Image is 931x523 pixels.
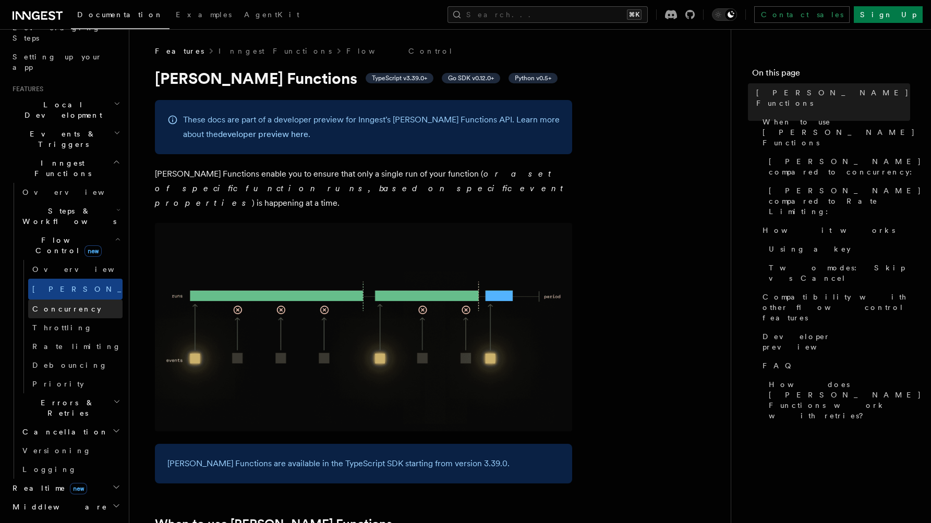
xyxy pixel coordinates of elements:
[758,288,910,327] a: Compatibility with other flow control features
[28,356,123,375] a: Debouncing
[8,502,107,512] span: Middleware
[18,422,123,441] button: Cancellation
[155,46,204,56] span: Features
[18,202,123,231] button: Steps & Workflows
[18,427,108,437] span: Cancellation
[763,360,796,371] span: FAQ
[18,231,123,260] button: Flow Controlnew
[8,18,123,47] a: Leveraging Steps
[22,188,130,196] span: Overview
[155,169,568,208] em: or a set of specific function runs, based on specific event properties
[8,85,43,93] span: Features
[8,99,114,120] span: Local Development
[448,74,494,82] span: Go SDK v0.12.0+
[758,221,910,240] a: How it works
[769,185,922,217] span: [PERSON_NAME] compared to Rate Limiting:
[627,9,642,20] kbd: ⌘K
[18,397,113,418] span: Errors & Retries
[758,327,910,356] a: Developer preview
[18,183,123,202] a: Overview
[18,260,123,393] div: Flow Controlnew
[752,67,910,83] h4: On this page
[769,156,922,177] span: [PERSON_NAME] compared to concurrency:
[8,483,87,493] span: Realtime
[244,10,299,19] span: AgentKit
[32,342,121,351] span: Rate limiting
[758,113,910,152] a: When to use [PERSON_NAME] Functions
[765,258,910,288] a: Two modes: Skip vs Cancel
[218,129,308,139] a: developer preview here
[763,331,910,352] span: Developer preview
[155,223,572,431] img: Singleton Functions only process one run at a time.
[22,465,77,474] span: Logging
[346,46,453,56] a: Flow Control
[28,300,123,318] a: Concurrency
[769,379,922,421] span: How does [PERSON_NAME] Functions work with retries?
[155,167,572,210] p: [PERSON_NAME] Functions enable you to ensure that only a single run of your function ( ) is happe...
[71,3,170,29] a: Documentation
[448,6,648,23] button: Search...⌘K
[176,10,232,19] span: Examples
[77,10,163,19] span: Documentation
[70,483,87,494] span: new
[372,74,427,82] span: TypeScript v3.39.0+
[183,113,560,142] p: These docs are part of a developer preview for Inngest's [PERSON_NAME] Functions API. Learn more ...
[763,117,915,148] span: When to use [PERSON_NAME] Functions
[754,6,850,23] a: Contact sales
[8,158,113,179] span: Inngest Functions
[854,6,923,23] a: Sign Up
[763,292,910,323] span: Compatibility with other flow control features
[758,356,910,375] a: FAQ
[32,323,92,332] span: Throttling
[32,285,185,293] span: [PERSON_NAME]
[28,375,123,393] a: Priority
[752,83,910,113] a: [PERSON_NAME] Functions
[8,497,123,516] button: Middleware
[8,479,123,497] button: Realtimenew
[763,225,895,235] span: How it works
[28,279,123,300] a: [PERSON_NAME]
[170,3,238,28] a: Examples
[8,129,114,150] span: Events & Triggers
[32,361,107,369] span: Debouncing
[712,8,737,21] button: Toggle dark mode
[28,318,123,337] a: Throttling
[32,265,140,273] span: Overview
[155,69,572,88] h1: [PERSON_NAME] Functions
[8,47,123,77] a: Setting up your app
[13,53,102,71] span: Setting up your app
[167,456,560,471] p: [PERSON_NAME] Functions are available in the TypeScript SDK starting from version 3.39.0.
[769,244,851,254] span: Using a key
[32,380,84,388] span: Priority
[756,88,910,108] span: [PERSON_NAME] Functions
[219,46,332,56] a: Inngest Functions
[84,245,102,257] span: new
[28,260,123,279] a: Overview
[18,235,115,256] span: Flow Control
[28,337,123,356] a: Rate limiting
[515,74,551,82] span: Python v0.5+
[32,305,101,313] span: Concurrency
[22,446,91,455] span: Versioning
[8,154,123,183] button: Inngest Functions
[765,240,910,258] a: Using a key
[18,460,123,479] a: Logging
[769,263,910,283] span: Two modes: Skip vs Cancel
[18,206,116,227] span: Steps & Workflows
[8,124,123,154] button: Events & Triggers
[765,152,910,181] a: [PERSON_NAME] compared to concurrency:
[238,3,306,28] a: AgentKit
[18,393,123,422] button: Errors & Retries
[8,183,123,479] div: Inngest Functions
[765,375,910,425] a: How does [PERSON_NAME] Functions work with retries?
[8,95,123,124] button: Local Development
[765,181,910,221] a: [PERSON_NAME] compared to Rate Limiting:
[18,441,123,460] a: Versioning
